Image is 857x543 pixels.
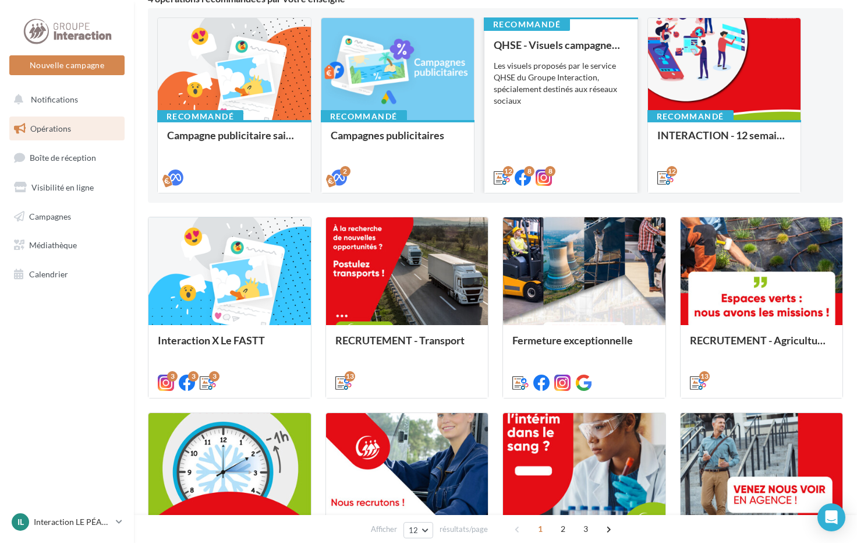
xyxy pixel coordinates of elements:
div: Interaction X Le FASTT [158,334,302,358]
div: Recommandé [647,110,734,123]
div: Recommandé [484,18,570,31]
div: 8 [545,166,555,177]
span: Afficher [371,524,397,535]
a: Boîte de réception [7,145,127,170]
div: 13 [699,371,710,382]
button: Nouvelle campagne [9,55,125,75]
p: Interaction LE PÉAGE DE ROUSSILLON [34,516,111,528]
div: 3 [188,371,199,382]
button: 12 [403,522,433,538]
div: RECRUTEMENT - Transport [335,334,479,358]
div: 2 [340,166,350,177]
a: IL Interaction LE PÉAGE DE ROUSSILLON [9,511,125,533]
span: Calendrier [29,269,68,279]
span: Campagnes [29,211,71,221]
a: Calendrier [7,262,127,287]
span: 2 [554,520,572,538]
span: 1 [531,520,550,538]
span: 12 [409,526,419,535]
div: 3 [167,371,178,382]
a: Campagnes [7,204,127,229]
a: Visibilité en ligne [7,175,127,200]
span: Opérations [30,124,71,133]
span: 3 [576,520,595,538]
span: Médiathèque [29,240,77,250]
div: 13 [345,371,355,382]
div: Les visuels proposés par le service QHSE du Groupe Interaction, spécialement destinés aux réseaux... [494,60,628,107]
div: Recommandé [157,110,243,123]
div: 3 [209,371,219,382]
span: Notifications [31,94,78,104]
div: Campagne publicitaire saisonniers [167,129,302,153]
span: Visibilité en ligne [31,182,94,192]
div: QHSE - Visuels campagnes siège [494,39,628,51]
div: INTERACTION - 12 semaines de publication [657,129,792,153]
span: IL [17,516,24,528]
a: Opérations [7,117,127,141]
div: Campagnes publicitaires [331,129,465,153]
div: RECRUTEMENT - Agriculture / Espaces verts [690,334,834,358]
span: Boîte de réception [30,153,96,163]
div: 8 [524,166,534,177]
div: Fermeture exceptionnelle [512,334,656,358]
div: Open Intercom Messenger [817,503,845,531]
div: Recommandé [321,110,407,123]
a: Médiathèque [7,233,127,258]
span: résultats/page [440,524,488,535]
button: Notifications [7,87,122,112]
div: 12 [503,166,514,177]
div: 12 [667,166,677,177]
